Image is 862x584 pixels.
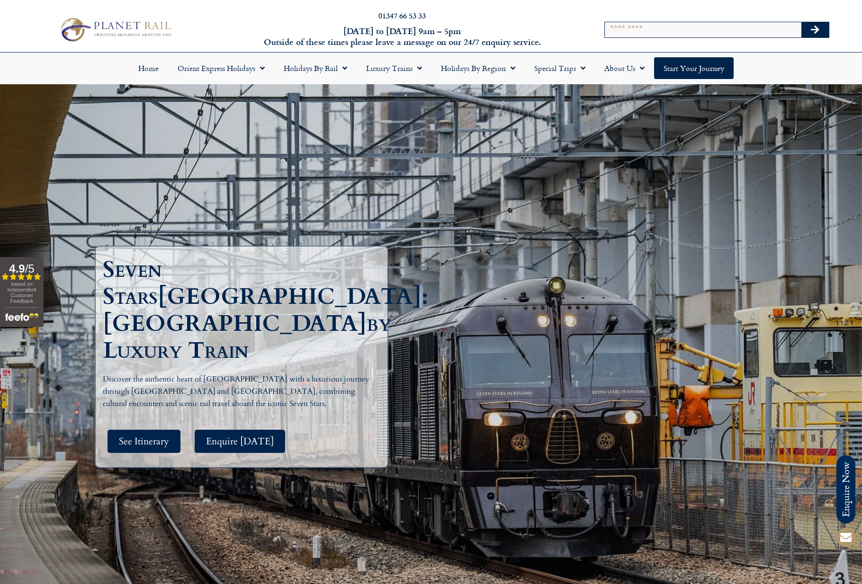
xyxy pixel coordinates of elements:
a: Orient Express Holidays [168,57,274,79]
img: Planet Rail Train Holidays Logo [56,15,174,44]
button: Search [801,22,829,37]
a: Enquire [DATE] [195,430,285,453]
span: by Luxury Train [103,308,391,366]
h1: Seven Stars [103,256,373,364]
a: Special Trips [525,57,595,79]
a: Start your Journey [654,57,734,79]
nav: Menu [5,57,857,79]
h6: [DATE] to [DATE] 9am – 5pm Outside of these times please leave a message on our 24/7 enquiry serv... [232,26,572,48]
span: [GEOGRAPHIC_DATA] [103,308,367,339]
span: See Itinerary [119,435,169,447]
a: 01347 66 53 33 [378,10,426,21]
a: Home [129,57,168,79]
a: Luxury Trains [357,57,431,79]
span: Enquire [DATE] [206,435,274,447]
a: Holidays by Region [431,57,525,79]
a: See Itinerary [108,430,180,453]
a: Holidays by Rail [274,57,357,79]
p: Discover the authentic heart of [GEOGRAPHIC_DATA] with a luxurious journey through [GEOGRAPHIC_DA... [103,373,373,410]
a: About Us [595,57,654,79]
span: [GEOGRAPHIC_DATA]: [158,281,428,312]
